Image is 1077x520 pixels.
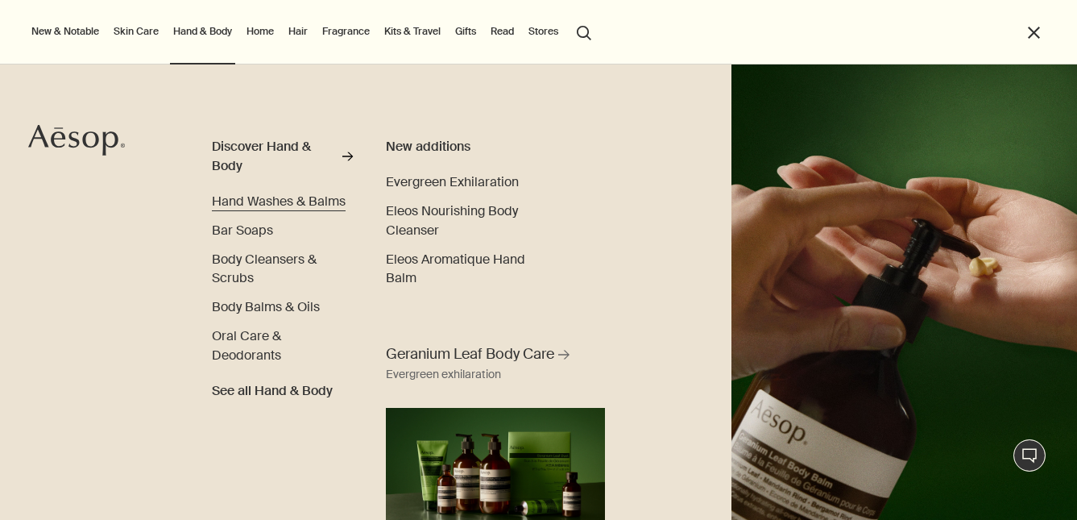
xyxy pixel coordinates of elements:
button: Stores [525,22,561,41]
a: Hand Washes & Balms [212,192,346,211]
a: Bar Soaps [212,221,273,240]
a: Eleos Nourishing Body Cleanser [386,202,559,240]
span: Body Balms & Oils [212,298,320,315]
a: Aesop [28,124,125,160]
button: Open search [570,16,599,47]
a: Hair [285,22,311,41]
div: Discover Hand & Body [212,137,339,176]
div: Evergreen exhilaration [386,365,501,385]
button: New & Notable [28,22,102,41]
a: Home [243,22,277,41]
a: See all Hand & Body [212,375,333,401]
a: Body Balms & Oils [212,297,320,317]
span: Eleos Aromatique Hand Balm [386,251,525,287]
div: New additions [386,137,559,156]
svg: Aesop [28,124,125,156]
span: Oral Care & Deodorants [212,327,281,364]
span: Evergreen Exhilaration [386,173,519,190]
img: A hand holding the pump dispensing Geranium Leaf Body Balm on to hand. [731,64,1077,520]
button: Close the Menu [1025,23,1043,42]
a: Evergreen Exhilaration [386,173,519,192]
a: Fragrance [319,22,373,41]
a: Hand & Body [170,22,235,41]
a: Oral Care & Deodorants [212,327,354,365]
a: Gifts [452,22,479,41]
span: Eleos Nourishing Body Cleanser [386,202,518,239]
a: Read [487,22,517,41]
span: Geranium Leaf Body Care [386,344,554,364]
a: Eleos Aromatique Hand Balm [386,250,559,289]
span: Bar Soaps [212,222,273,239]
span: See all Hand & Body [212,381,333,401]
a: Discover Hand & Body [212,137,354,182]
span: Hand Washes & Balms [212,193,346,210]
span: Body Cleansers & Scrubs [212,251,317,287]
a: Body Cleansers & Scrubs [212,250,354,289]
button: Live Assistance [1013,439,1046,472]
a: Skin Care [110,22,162,41]
a: Kits & Travel [381,22,444,41]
